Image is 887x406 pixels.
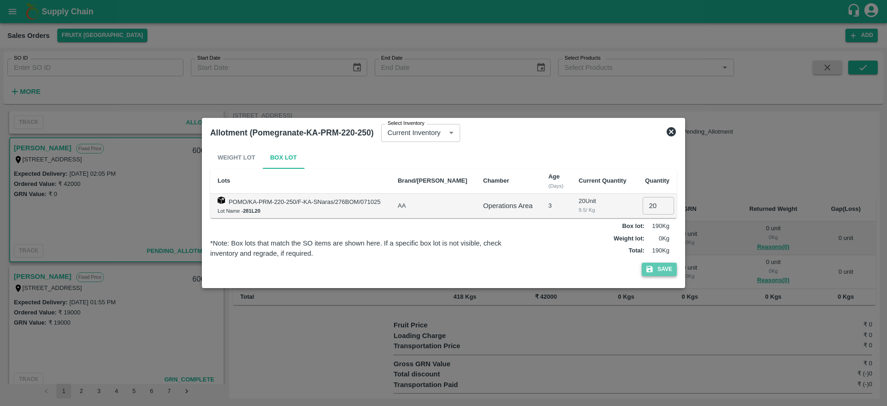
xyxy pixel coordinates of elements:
[218,177,230,184] b: Lots
[579,206,627,214] div: 9.5 / Kg
[210,194,390,218] td: POMO/KA-PRM-220-250/F-KA-SNaras/276BOM/071025
[571,194,635,218] td: 20 Unit
[210,128,374,137] b: Allotment (Pomegranate-KA-PRM-220-250)
[263,147,304,169] button: Box Lot
[541,194,571,218] td: 3
[646,222,669,231] p: 190 Kg
[218,207,383,215] div: Lot Name -
[642,263,677,276] button: Save
[622,222,644,231] label: Box lot :
[629,246,644,255] label: Total :
[548,182,564,190] div: (Days)
[243,208,261,214] b: 281L20
[579,177,626,184] b: Current Quantity
[390,194,476,218] td: AA
[218,197,225,204] img: box
[483,201,534,211] div: Operations Area
[483,177,509,184] b: Chamber
[388,128,441,138] p: Current Inventory
[646,246,669,255] p: 190 Kg
[643,197,674,215] input: 0
[614,234,644,243] label: Weight lot :
[548,173,560,180] b: Age
[388,120,425,127] label: Select Inventory
[210,238,521,259] div: *Note: Box lots that match the SO items are shown here. If a specific box lot is not visible, che...
[646,234,669,243] p: 0 Kg
[645,177,669,184] b: Quantity
[398,177,467,184] b: Brand/[PERSON_NAME]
